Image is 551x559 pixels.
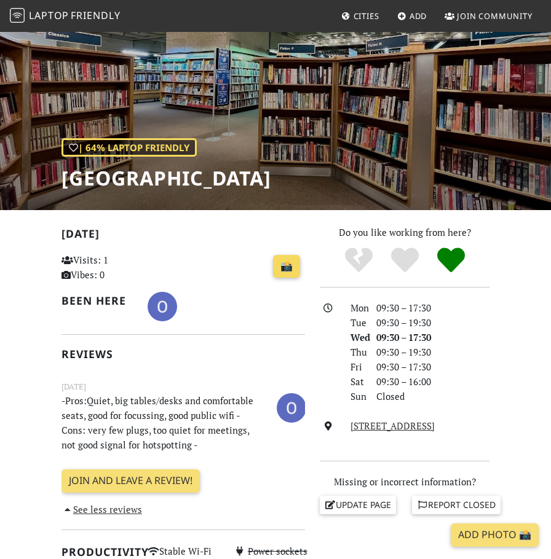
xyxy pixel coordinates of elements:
[369,389,497,404] div: Closed
[277,401,306,413] span: Olivia Burt
[61,294,133,307] h2: Been here
[71,9,120,22] span: Friendly
[273,255,300,278] a: 📸
[61,227,305,245] h2: [DATE]
[343,359,369,374] div: Fri
[428,246,474,274] div: Definitely!
[61,503,142,515] a: See less reviews
[61,138,197,157] div: | 64% Laptop Friendly
[369,374,497,389] div: 09:30 – 16:00
[410,10,427,21] span: Add
[343,315,369,330] div: Tue
[61,348,305,361] h2: Reviews
[369,359,497,374] div: 09:30 – 17:30
[10,6,121,27] a: LaptopFriendly LaptopFriendly
[248,545,307,557] s: Power sockets
[451,523,539,547] a: Add Photo 📸
[392,5,432,27] a: Add
[369,300,497,315] div: 09:30 – 17:30
[369,315,497,330] div: 09:30 – 19:30
[440,5,537,27] a: Join Community
[382,246,428,274] div: Yes
[457,10,533,21] span: Join Community
[54,393,269,452] p: -Pros:Quiet, big tables/desks and comfortable seats, good for focussing, good public wifi - Cons:...
[61,166,271,190] h1: [GEOGRAPHIC_DATA]
[369,345,497,359] div: 09:30 – 19:30
[10,8,25,23] img: LaptopFriendly
[354,10,379,21] span: Cities
[369,330,497,345] div: 09:30 – 17:30
[61,469,200,493] a: Join and leave a review!
[343,345,369,359] div: Thu
[351,420,435,432] a: [STREET_ADDRESS]
[61,252,133,282] p: Visits: 1 Vibes: 0
[343,300,369,315] div: Mon
[336,246,382,274] div: No
[336,5,384,27] a: Cities
[320,225,490,240] p: Do you like working from here?
[343,389,369,404] div: Sun
[277,393,306,423] img: 6881-olivia.jpg
[54,380,312,393] small: [DATE]
[148,292,177,321] img: 6881-olivia.jpg
[343,330,369,345] div: Wed
[29,9,69,22] span: Laptop
[148,299,177,311] span: Olivia Burt
[412,496,501,514] a: Report closed
[61,545,133,558] h2: Productivity
[320,496,396,514] a: Update page
[343,374,369,389] div: Sat
[320,474,490,489] p: Missing or incorrect information?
